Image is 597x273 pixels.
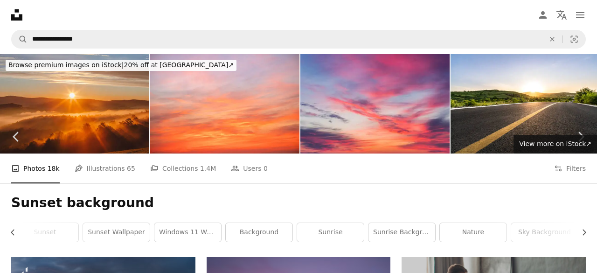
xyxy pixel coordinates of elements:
[552,6,571,24] button: Language
[511,223,578,242] a: sky background
[440,223,507,242] a: nature
[534,6,552,24] a: Log in / Sign up
[12,30,28,48] button: Search Unsplash
[571,6,590,24] button: Menu
[11,223,21,242] button: scroll list to the left
[297,223,364,242] a: sunrise
[563,30,585,48] button: Visual search
[564,92,597,182] a: Next
[368,223,435,242] a: sunrise background
[519,140,591,147] span: View more on iStock ↗
[83,223,150,242] a: sunset wallpaper
[150,54,299,154] img: Sky,sunset, beautiful , luxury soft gradient orange gold clouds and sunlight on the blue sky perf...
[11,195,586,211] h1: Sunset background
[226,223,292,242] a: background
[200,163,216,174] span: 1.4M
[8,61,124,69] span: Browse premium images on iStock |
[75,154,135,183] a: Illustrations 65
[11,9,22,21] a: Home — Unsplash
[264,163,268,174] span: 0
[154,223,221,242] a: windows 11 wallpaper
[12,223,78,242] a: sunset
[542,30,562,48] button: Clear
[231,154,268,183] a: Users 0
[514,135,597,154] a: View more on iStock↗
[554,154,586,183] button: Filters
[150,154,216,183] a: Collections 1.4M
[8,61,234,69] span: 20% off at [GEOGRAPHIC_DATA] ↗
[576,223,586,242] button: scroll list to the right
[127,163,135,174] span: 65
[11,30,586,49] form: Find visuals sitewide
[300,54,450,154] img: Clouds on the sky. Sunset. Weather.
